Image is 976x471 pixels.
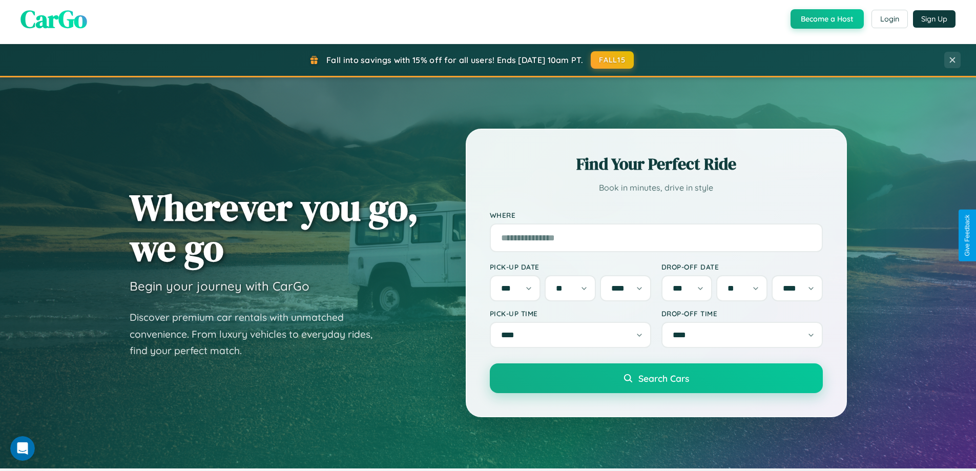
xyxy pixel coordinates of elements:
button: Sign Up [913,10,956,28]
p: Discover premium car rentals with unmatched convenience. From luxury vehicles to everyday rides, ... [130,309,386,359]
p: Book in minutes, drive in style [490,180,823,195]
span: Fall into savings with 15% off for all users! Ends [DATE] 10am PT. [326,55,583,65]
label: Drop-off Time [661,309,823,318]
button: Become a Host [791,9,864,29]
label: Drop-off Date [661,262,823,271]
h2: Find Your Perfect Ride [490,153,823,175]
button: Login [871,10,908,28]
label: Pick-up Time [490,309,651,318]
h1: Wherever you go, we go [130,187,419,268]
div: Give Feedback [964,215,971,256]
h3: Begin your journey with CarGo [130,278,309,294]
iframe: Intercom live chat [10,436,35,461]
span: CarGo [20,2,87,36]
button: Search Cars [490,363,823,393]
button: FALL15 [591,51,634,69]
span: Search Cars [638,373,689,384]
label: Where [490,211,823,219]
label: Pick-up Date [490,262,651,271]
